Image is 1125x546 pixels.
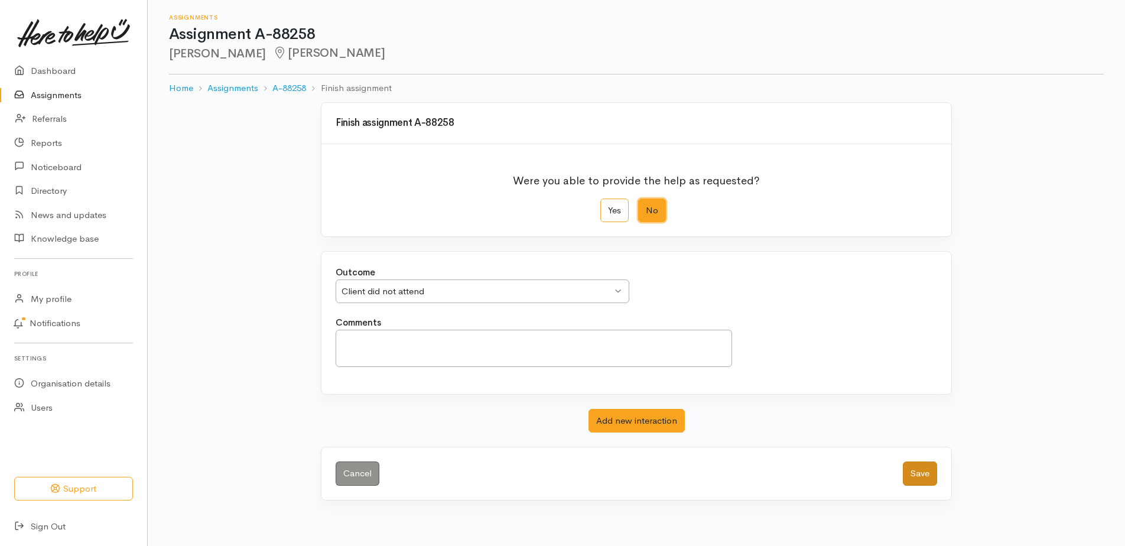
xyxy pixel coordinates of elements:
p: Were you able to provide the help as requested? [513,165,760,189]
button: Add new interaction [588,409,685,433]
h6: Profile [14,266,133,282]
span: [PERSON_NAME] [273,45,385,60]
a: Home [169,82,193,95]
a: Cancel [336,461,379,486]
button: Save [903,461,937,486]
h3: Finish assignment A-88258 [336,118,937,129]
h6: Assignments [169,14,1104,21]
a: Assignments [207,82,258,95]
div: Client did not attend [342,285,612,298]
a: A-88258 [272,82,306,95]
label: Comments [336,316,381,330]
label: No [638,199,666,223]
h1: Assignment A-88258 [169,26,1104,43]
h6: Settings [14,350,133,366]
label: Outcome [336,266,375,279]
button: Support [14,477,133,501]
label: Yes [600,199,629,223]
nav: breadcrumb [169,74,1104,102]
li: Finish assignment [306,82,391,95]
h2: [PERSON_NAME] [169,47,1104,60]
